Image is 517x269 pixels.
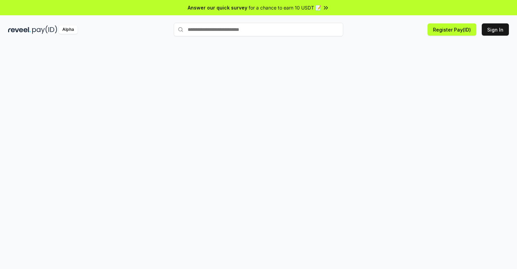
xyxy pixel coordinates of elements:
[428,23,476,36] button: Register Pay(ID)
[188,4,247,11] span: Answer our quick survey
[59,25,78,34] div: Alpha
[482,23,509,36] button: Sign In
[249,4,321,11] span: for a chance to earn 10 USDT 📝
[8,25,31,34] img: reveel_dark
[32,25,57,34] img: pay_id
